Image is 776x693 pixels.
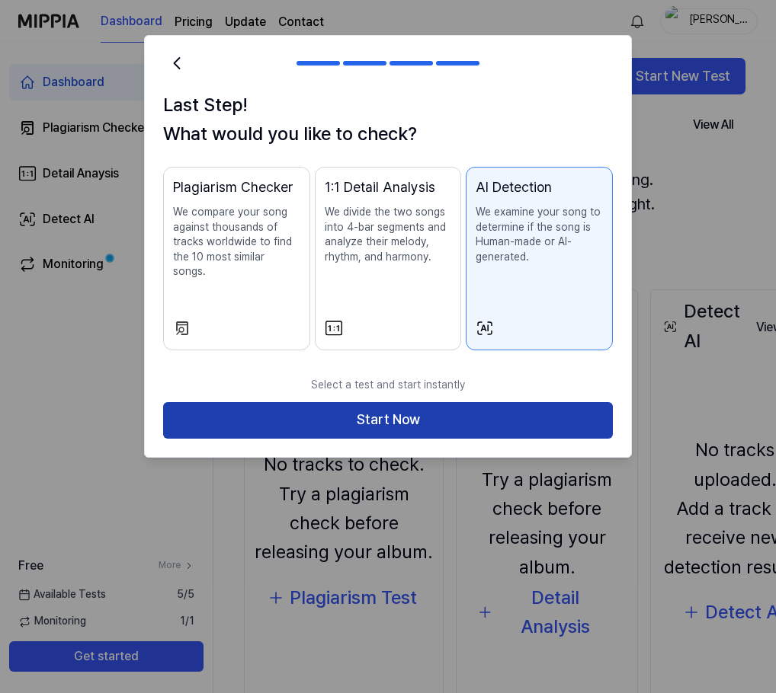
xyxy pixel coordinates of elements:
button: 1:1 Detail AnalysisWe divide the two songs into 4-bar segments and analyze their melody, rhythm, ... [315,167,462,350]
p: We compare your song against thousands of tracks worldwide to find the 10 most similar songs. [173,205,300,279]
button: Plagiarism CheckerWe compare your song against thousands of tracks worldwide to find the 10 most ... [163,167,310,350]
button: Start Now [163,402,613,439]
h1: Last Step! What would you like to check? [163,91,613,149]
p: We examine your song to determine if the song is Human-made or AI-generated. [476,205,603,264]
div: 1:1 Detail Analysis [325,177,452,199]
div: AI Detection [476,177,603,199]
button: AI DetectionWe examine your song to determine if the song is Human-made or AI-generated. [466,167,613,350]
p: We divide the two songs into 4-bar segments and analyze their melody, rhythm, and harmony. [325,205,452,264]
p: Select a test and start instantly [163,369,613,402]
div: Plagiarism Checker [173,177,300,199]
